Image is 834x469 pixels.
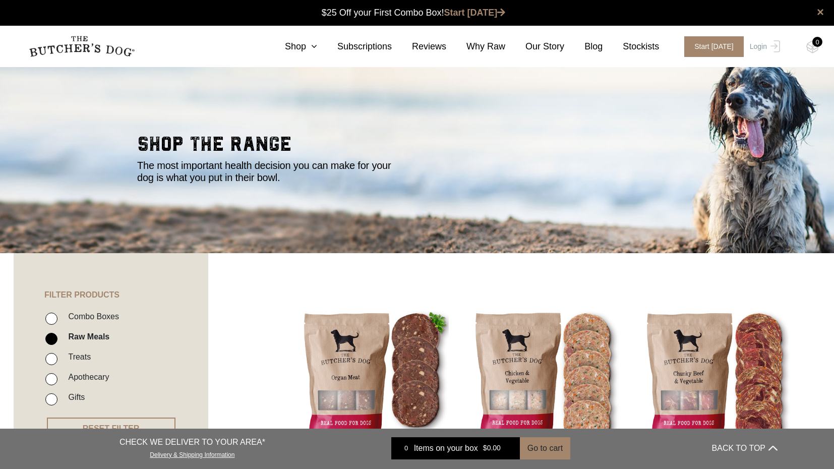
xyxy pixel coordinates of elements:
button: Go to cart [520,437,570,459]
label: Apothecary [63,370,109,384]
a: close [817,6,824,18]
a: 0 Items on your box $0.00 [391,437,520,459]
a: Delivery & Shipping Information [150,449,234,458]
a: Stockists [603,40,659,53]
span: Start [DATE] [684,36,744,57]
a: Blog [564,40,603,53]
img: Chicken and Vegetables [467,304,620,456]
div: 0 [399,443,414,453]
button: BACK TO TOP [712,436,778,460]
img: Chunky Beef and Vegetables [639,304,792,456]
img: Beef Organ Blend [296,304,449,456]
label: Treats [63,350,91,364]
h2: shop the range [137,134,697,159]
a: Reviews [392,40,446,53]
label: Combo Boxes [63,310,119,323]
a: Login [747,36,780,57]
span: Items on your box [414,442,478,454]
span: $ [483,444,487,452]
a: Our Story [505,40,564,53]
h4: FILTER PRODUCTS [14,253,208,300]
button: RESET FILTER [47,418,175,440]
p: The most important health decision you can make for your dog is what you put in their bowl. [137,159,404,184]
p: CHECK WE DELIVER TO YOUR AREA* [120,436,265,448]
a: Why Raw [446,40,505,53]
a: Subscriptions [317,40,392,53]
a: Start [DATE] [444,8,506,18]
bdi: 0.00 [483,444,501,452]
a: Start [DATE] [674,36,747,57]
div: 0 [812,37,822,47]
label: Gifts [63,390,85,404]
img: TBD_Cart-Empty.png [806,40,819,53]
a: Shop [265,40,317,53]
label: Raw Meals [63,330,109,343]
